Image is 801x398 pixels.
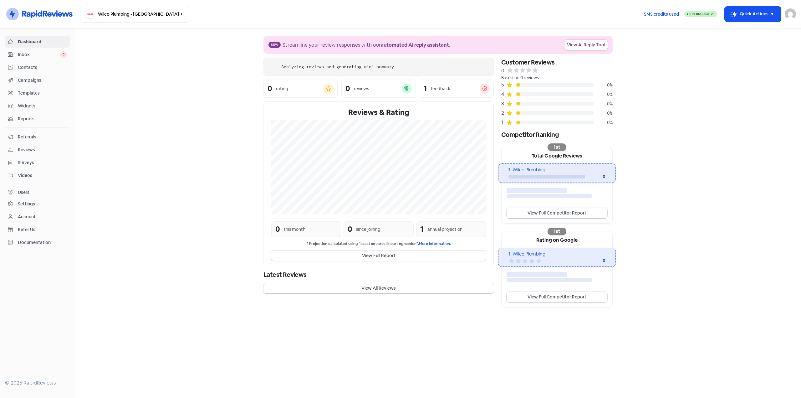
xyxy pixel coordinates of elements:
a: SMS credits used [639,10,684,17]
span: Reports [18,116,67,122]
div: 0 [345,85,350,92]
span: 0 [60,51,67,58]
div: 1 [501,119,506,126]
a: Widgets [5,100,70,112]
a: Refer Us [5,224,70,235]
a: Videos [5,170,70,181]
div: 4 [501,90,506,98]
a: Sending Active [684,10,717,18]
a: Account [5,211,70,223]
div: this month [284,226,305,233]
div: rating [276,85,288,92]
div: annual projection [427,226,462,233]
span: Surveys [18,159,67,166]
div: 1. Wilco Plumbing [508,251,605,258]
div: 0 [501,67,504,75]
div: Rating on Google [502,231,612,248]
div: since joining [356,226,380,233]
div: reviews [354,85,369,92]
div: 5 [501,81,506,89]
a: 0rating [263,80,338,98]
span: Reviews [18,147,67,153]
span: Campaigns [18,77,67,84]
div: 0% [594,110,613,116]
div: Users [18,189,29,196]
span: Inbox [18,51,60,58]
span: Referrals [18,134,67,140]
div: 0% [594,101,613,107]
div: 0 [348,224,352,235]
a: Reports [5,113,70,125]
div: 1 [420,224,424,235]
small: * Projection calculated using "Least squares linear regression". [271,241,486,247]
span: Sending Active [689,12,715,16]
div: Based on 0 reviews [501,75,613,81]
div: 0% [594,119,613,126]
a: Inbox 0 [5,49,70,60]
b: automated AI reply assistant [381,42,449,48]
div: 0 [585,173,605,180]
div: 1 [424,85,427,92]
span: New [268,42,281,48]
div: Total Google Reviews [502,147,612,163]
div: 3 [501,100,506,107]
div: Latest Reviews [263,270,494,279]
div: 0 [580,257,605,264]
div: 2 [501,109,506,117]
span: Widgets [18,103,67,109]
span: Refer Us [18,226,67,233]
a: Users [5,187,70,198]
div: 1st [548,228,566,235]
div: Customer Reviews [501,58,613,67]
div: Analyzing reviews and generating mini summary [281,64,394,70]
span: Dashboard [18,39,67,45]
a: Settings [5,198,70,210]
span: Contacts [18,64,67,71]
a: 0reviews [341,80,416,98]
div: feedback [431,85,450,92]
button: Quick Actions [725,7,781,22]
div: Competitor Ranking [501,130,613,139]
span: Templates [18,90,67,96]
a: View AI Reply Tool [564,40,608,50]
a: Dashboard [5,36,70,48]
div: 0% [594,82,613,88]
button: Wilco Plumbing - [GEOGRAPHIC_DATA] [80,6,189,23]
div: Settings [18,201,35,207]
a: More information. [419,241,451,246]
div: 1. Wilco Plumbing [508,166,605,173]
a: Referrals [5,131,70,143]
button: View Full Report [271,251,486,261]
span: Documentation [18,239,67,246]
div: Account [18,214,36,220]
span: Videos [18,172,67,179]
a: Surveys [5,157,70,168]
a: View Full Competitor Report [507,292,607,302]
div: Streamline your review responses with our . [283,41,450,49]
a: Campaigns [5,75,70,86]
a: Templates [5,87,70,99]
button: View All Reviews [263,283,494,293]
div: 0 [268,85,272,92]
div: Reviews & Rating [271,107,486,118]
a: Documentation [5,237,70,248]
div: 0% [594,91,613,98]
div: 1st [548,143,566,151]
a: Contacts [5,62,70,73]
div: 0 [275,224,280,235]
a: View Full Competitor Report [507,208,607,218]
a: Reviews [5,144,70,156]
span: SMS credits used [644,11,679,18]
a: 1feedback [420,80,494,98]
img: User [785,8,796,20]
div: © 2025 RapidReviews [5,379,70,387]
